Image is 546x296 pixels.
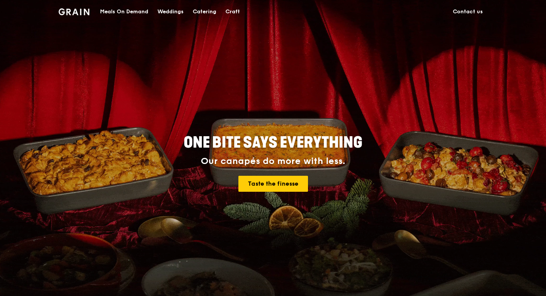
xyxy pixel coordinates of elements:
div: Meals On Demand [100,0,148,23]
div: Catering [193,0,216,23]
img: Grain [59,8,89,15]
div: Our canapés do more with less. [136,156,410,167]
div: Craft [225,0,240,23]
a: Contact us [448,0,487,23]
div: Weddings [157,0,184,23]
a: Catering [188,0,221,23]
a: Craft [221,0,244,23]
a: Weddings [153,0,188,23]
a: Taste the finesse [238,176,308,192]
span: ONE BITE SAYS EVERYTHING [184,134,362,152]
